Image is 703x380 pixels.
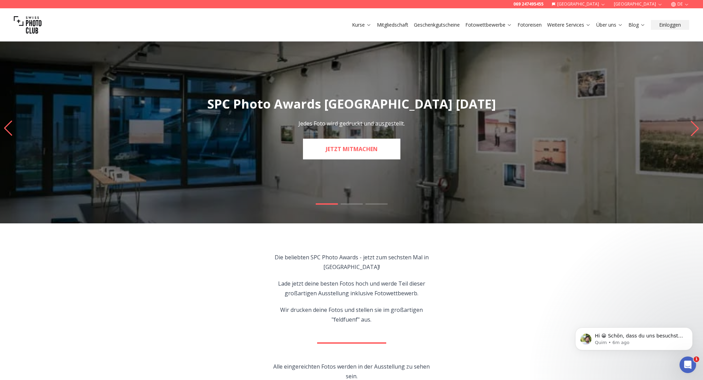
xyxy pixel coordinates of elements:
[273,279,430,298] p: Lade jetzt deine besten Fotos hoch und werde Teil dieser großartigen Ausstellung inklusive Fotowe...
[411,20,463,30] button: Geschenkgutscheine
[374,20,411,30] button: Mitgliedschaft
[515,20,544,30] button: Fotoreisen
[628,21,645,28] a: Blog
[414,21,460,28] a: Geschenkgutscheine
[349,20,374,30] button: Kurse
[14,11,41,39] img: Swiss photo club
[680,356,696,373] iframe: Intercom live chat
[596,21,623,28] a: Über uns
[352,21,371,28] a: Kurse
[377,21,408,28] a: Mitgliedschaft
[547,21,591,28] a: Weitere Services
[463,20,515,30] button: Fotowettbewerbe
[626,20,648,30] button: Blog
[517,21,542,28] a: Fotoreisen
[298,119,405,128] p: Jedes Foto wird gedruckt und ausgestellt.
[565,313,703,361] iframe: Intercom notifications message
[273,252,430,272] p: Die beliebten SPC Photo Awards - jetzt zum sechsten Mal in [GEOGRAPHIC_DATA]!
[303,139,400,159] a: JETZT MITMACHEN
[513,1,543,7] a: 069 247495455
[544,20,593,30] button: Weitere Services
[465,21,512,28] a: Fotowettbewerbe
[651,20,689,30] button: Einloggen
[273,305,430,324] p: Wir drucken deine Fotos und stellen sie im großartigen "feldfuenf" aus.
[593,20,626,30] button: Über uns
[694,356,699,362] span: 1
